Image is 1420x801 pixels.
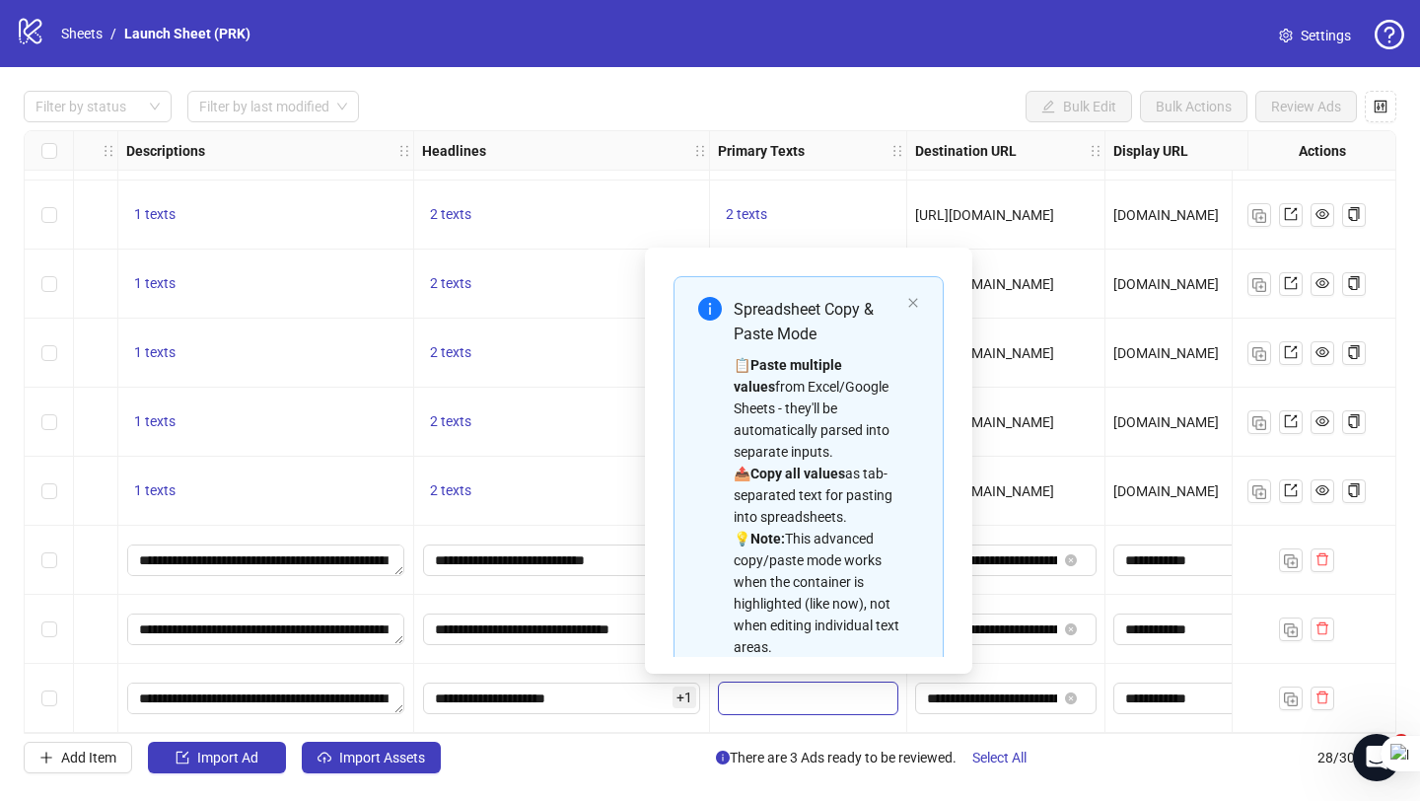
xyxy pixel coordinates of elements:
span: [URL][DOMAIN_NAME] [915,483,1054,499]
div: Edit values [126,613,405,646]
span: 1 texts [134,482,176,498]
span: eye [1315,483,1329,497]
button: close [907,297,919,310]
span: question-circle [1375,20,1404,49]
strong: Primary Texts [718,140,805,162]
div: Resize Descriptions column [408,131,413,170]
span: Import Ad [197,750,258,765]
button: 2 texts [422,479,479,503]
strong: Actions [1299,140,1346,162]
button: 2 texts [422,203,479,227]
span: Import Assets [339,750,425,765]
span: [DOMAIN_NAME] [1113,207,1219,223]
span: [DOMAIN_NAME] [1113,414,1219,430]
span: 1 texts [134,344,176,360]
span: eye [1315,345,1329,359]
span: holder [102,144,115,158]
div: Spreadsheet Copy & Paste Mode [734,297,899,346]
button: Select All [957,742,1042,773]
button: Duplicate [1279,687,1303,710]
span: holder [904,144,918,158]
button: Bulk Actions [1140,91,1247,122]
img: Duplicate [1284,692,1298,706]
button: Duplicate [1247,203,1271,227]
span: delete [1315,691,1329,704]
span: [URL][DOMAIN_NAME] [915,207,1054,223]
span: 2 texts [726,206,767,222]
a: Launch Sheet (PRK) [120,23,254,44]
div: Edit values [126,544,405,577]
span: [URL][DOMAIN_NAME] [915,276,1054,292]
iframe: Intercom live chat [1353,734,1400,781]
div: 📋 from Excel/Google Sheets - they'll be automatically parsed into separate inputs. 📤 as tab-separ... [734,354,899,658]
div: Edit values [126,682,405,715]
strong: Descriptions [126,140,205,162]
span: plus [39,751,53,765]
span: holder [397,144,411,158]
button: Duplicate [1279,548,1303,572]
button: 2 texts [422,272,479,296]
span: eye [1315,207,1329,221]
span: cloud-upload [318,751,331,765]
strong: Paste multiple values [734,357,842,395]
div: Select row 23 [25,319,74,388]
span: close [907,297,919,309]
button: Duplicate [1247,479,1271,503]
span: [DOMAIN_NAME] [1113,345,1219,361]
button: Duplicate [1247,341,1271,365]
span: Add Item [61,750,116,765]
span: 1 texts [134,206,176,222]
img: Duplicate [1252,278,1266,292]
span: 2 texts [430,482,471,498]
img: Duplicate [1284,623,1298,637]
strong: Headlines [422,140,486,162]
span: There are 3 Ads ready to be reviewed. [716,742,1042,773]
span: export [1284,207,1298,221]
div: Edit values [422,544,701,577]
div: Select row 26 [25,526,74,595]
span: export [1284,414,1298,428]
span: holder [890,144,904,158]
span: Settings [1301,25,1351,46]
button: 1 texts [126,203,183,227]
button: Configure table settings [1365,91,1396,122]
button: 2 texts [422,341,479,365]
button: close-circle [1065,554,1077,566]
span: eye [1315,414,1329,428]
div: Select row 22 [25,250,74,319]
span: [DOMAIN_NAME] [1113,483,1219,499]
div: Edit values [718,682,898,715]
span: info-circle [716,751,730,765]
div: Select row 25 [25,457,74,526]
span: copy [1347,207,1361,221]
span: 28 / 300 items [1317,747,1396,768]
span: 2 texts [430,344,471,360]
div: Select all rows [25,131,74,171]
span: setting [1279,29,1293,42]
button: Import Assets [302,742,441,773]
button: close-circle [1065,692,1077,704]
div: Select row 27 [25,595,74,664]
span: 2 texts [430,206,471,222]
span: holder [411,144,425,158]
span: holder [115,144,129,158]
strong: Destination URL [915,140,1017,162]
span: 4 [1393,734,1409,750]
strong: Note: [750,531,785,546]
strong: Display URL [1113,140,1188,162]
span: copy [1347,414,1361,428]
span: holder [1089,144,1102,158]
span: delete [1315,621,1329,635]
div: Resize Headlines column [704,131,709,170]
a: Settings [1263,20,1367,51]
button: 1 texts [126,410,183,434]
div: Edit values [422,682,701,715]
span: 1 texts [134,275,176,291]
span: Select All [972,750,1027,765]
span: export [1284,483,1298,497]
button: Import Ad [148,742,286,773]
span: holder [707,144,721,158]
div: Select row 24 [25,388,74,457]
button: 1 texts [126,341,183,365]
